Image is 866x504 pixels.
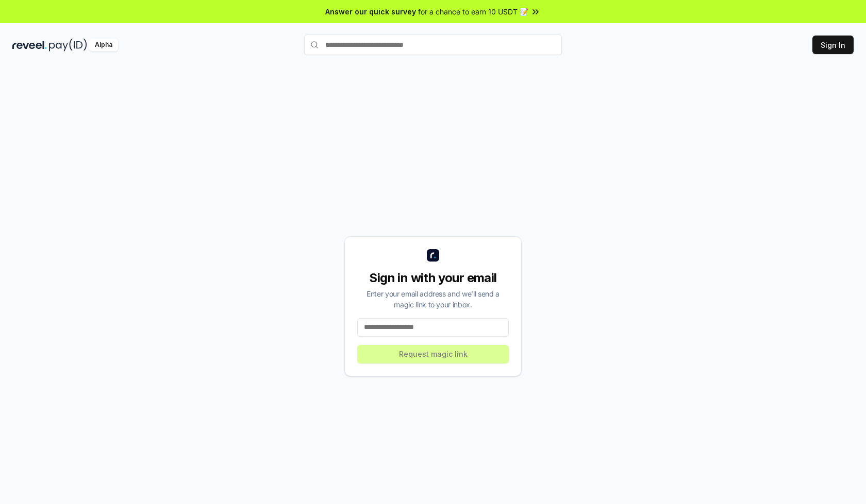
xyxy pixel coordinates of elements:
[325,6,416,17] span: Answer our quick survey
[418,6,528,17] span: for a chance to earn 10 USDT 📝
[812,36,854,54] button: Sign In
[357,270,509,286] div: Sign in with your email
[89,39,118,51] div: Alpha
[49,39,87,51] img: pay_id
[12,39,47,51] img: reveel_dark
[357,288,509,310] div: Enter your email address and we’ll send a magic link to your inbox.
[427,249,439,262] img: logo_small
